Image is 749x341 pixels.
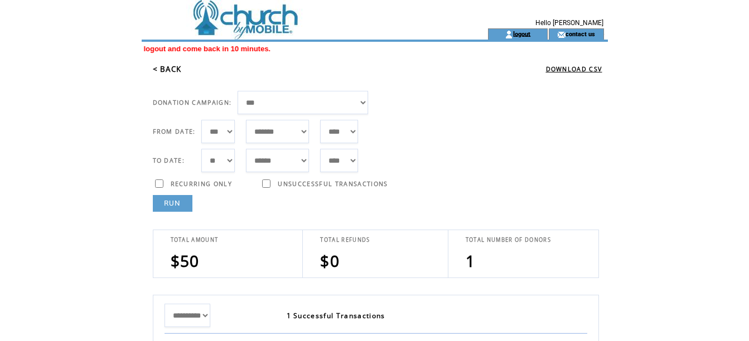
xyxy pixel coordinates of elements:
span: UNSUCCESSFUL TRANSACTIONS [278,180,388,188]
img: contact_us_icon.gif [557,30,566,39]
span: TOTAL NUMBER OF DONORS [466,236,551,243]
marquee: Maintenance Alert: The server will be restarted shortly due to a software upgrade. Please save yo... [142,45,608,53]
span: TOTAL AMOUNT [171,236,219,243]
a: contact us [566,30,595,37]
span: TOTAL REFUNDS [320,236,370,243]
span: 1 [466,250,475,271]
span: Hello [PERSON_NAME] [535,19,603,27]
a: DOWNLOAD CSV [546,65,602,73]
span: $50 [171,250,200,271]
span: DONATION CAMPAIGN: [153,99,232,106]
a: logout [513,30,530,37]
img: account_icon.gif [505,30,513,39]
span: $0 [320,250,340,271]
span: RECURRING ONLY [171,180,233,188]
span: TO DATE: [153,157,185,164]
a: < BACK [153,64,182,74]
span: 1 Successful Transactions [287,311,385,320]
span: FROM DATE: [153,128,196,135]
a: RUN [153,195,192,212]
